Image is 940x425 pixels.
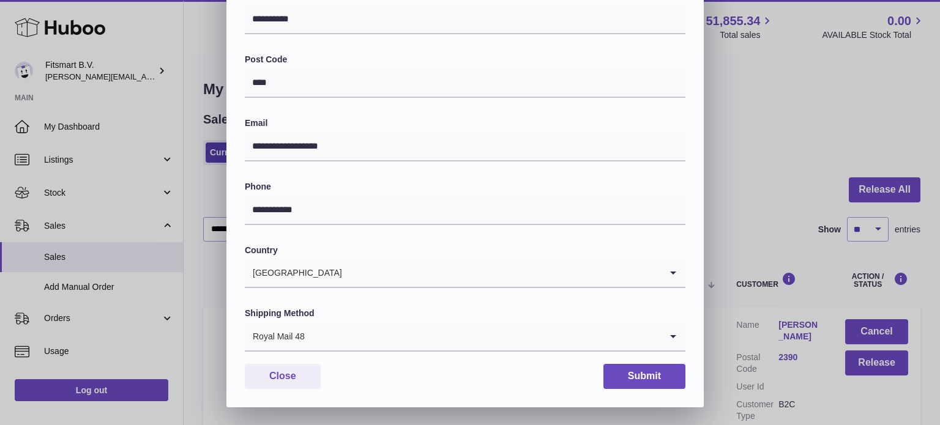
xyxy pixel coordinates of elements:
span: [GEOGRAPHIC_DATA] [245,259,343,287]
span: Royal Mail 48 [245,322,305,350]
label: Email [245,117,685,129]
label: Country [245,245,685,256]
button: Close [245,364,321,389]
div: Search for option [245,259,685,288]
label: Phone [245,181,685,193]
input: Search for option [305,322,661,350]
label: Shipping Method [245,308,685,319]
div: Search for option [245,322,685,352]
input: Search for option [343,259,661,287]
label: Post Code [245,54,685,65]
button: Submit [603,364,685,389]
